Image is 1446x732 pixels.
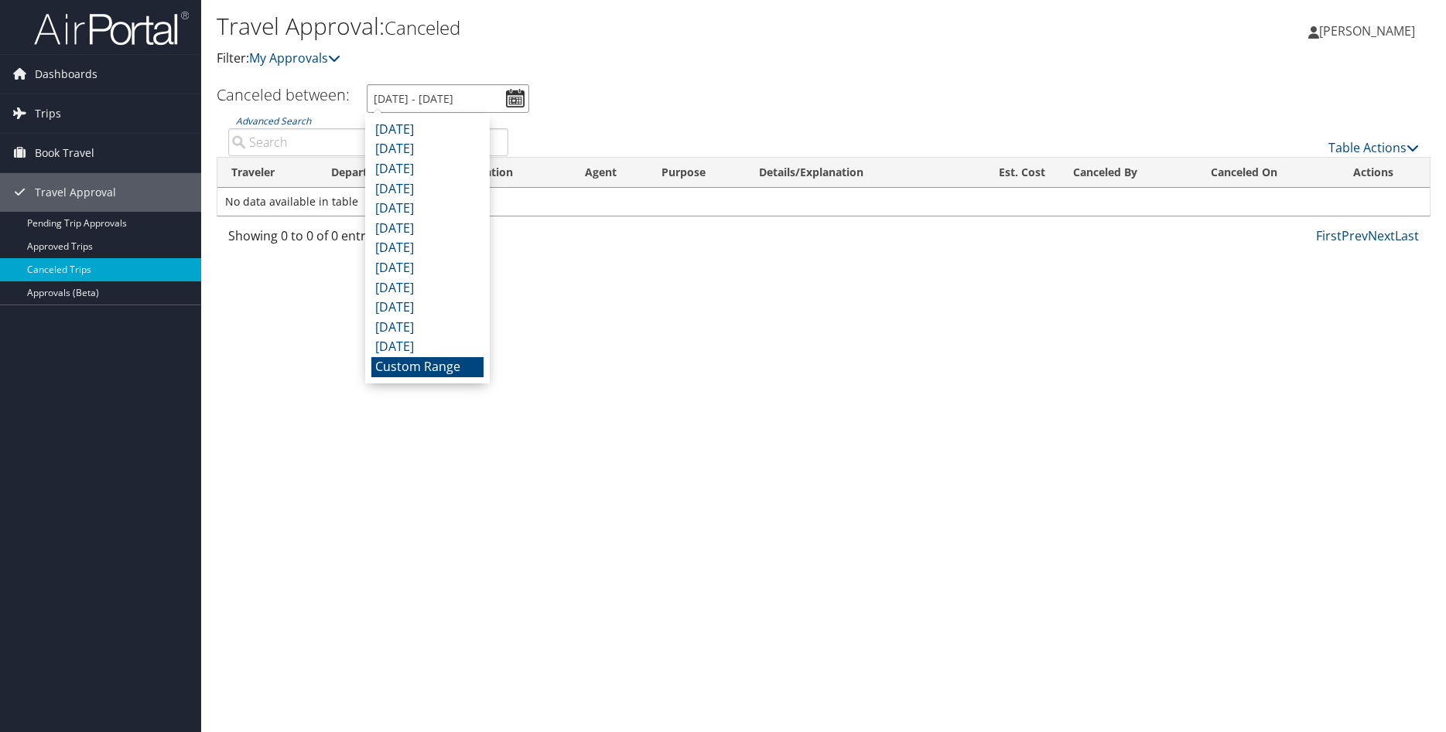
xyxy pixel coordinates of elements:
[745,158,959,188] th: Details/Explanation
[371,139,484,159] li: [DATE]
[371,179,484,199] li: [DATE]
[1339,158,1430,188] th: Actions
[35,55,97,94] span: Dashboards
[371,199,484,219] li: [DATE]
[217,49,1026,69] p: Filter:
[249,49,340,66] a: My Approvals
[371,278,484,298] li: [DATE]
[34,10,189,46] img: airportal-logo.png
[35,94,61,133] span: Trips
[228,226,508,253] div: Showing 0 to 0 of 0 entries
[371,238,484,258] li: [DATE]
[217,10,1026,43] h1: Travel Approval:
[228,128,508,156] input: Advanced Search
[571,158,648,188] th: Agent
[1328,139,1419,156] a: Table Actions
[437,158,571,188] th: Destination: activate to sort column ascending
[1368,227,1395,244] a: Next
[371,298,484,318] li: [DATE]
[385,15,460,40] small: Canceled
[371,318,484,338] li: [DATE]
[371,357,484,377] li: Custom Range
[217,158,317,188] th: Traveler: activate to sort column ascending
[317,158,437,188] th: Departure: activate to sort column ascending
[1342,227,1368,244] a: Prev
[371,120,484,140] li: [DATE]
[1059,158,1197,188] th: Canceled By: activate to sort column ascending
[35,173,116,212] span: Travel Approval
[1316,227,1342,244] a: First
[217,84,350,105] h3: Canceled between:
[35,134,94,172] span: Book Travel
[236,114,311,128] a: Advanced Search
[371,337,484,357] li: [DATE]
[1319,22,1415,39] span: [PERSON_NAME]
[371,159,484,179] li: [DATE]
[371,258,484,278] li: [DATE]
[1308,8,1431,54] a: [PERSON_NAME]
[648,158,745,188] th: Purpose
[371,219,484,239] li: [DATE]
[959,158,1059,188] th: Est. Cost: activate to sort column ascending
[1395,227,1419,244] a: Last
[217,188,1430,216] td: No data available in table
[367,84,529,113] input: [DATE] - [DATE]
[1197,158,1338,188] th: Canceled On: activate to sort column ascending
